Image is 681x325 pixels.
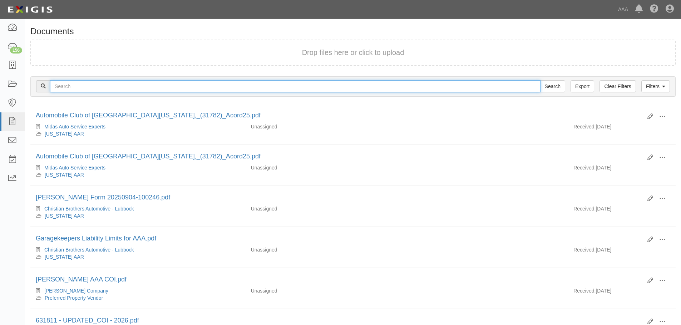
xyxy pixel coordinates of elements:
[44,206,134,212] a: Christian Brothers Automotive - Lubbock
[30,27,676,36] h1: Documents
[407,205,568,205] div: Effective - Expiration
[45,213,84,219] a: [US_STATE] AAR
[36,246,240,253] div: Christian Brothers Automotive - Lubbock
[36,287,240,294] div: Majd Miran Company
[641,80,670,92] a: Filters
[36,193,642,202] div: ACORD Form 20250904-100246.pdf
[246,164,407,171] div: Unassigned
[407,123,568,123] div: Effective - Expiration
[246,123,407,130] div: Unassigned
[568,205,676,216] div: [DATE]
[36,294,240,301] div: Preferred Property Vendor
[246,246,407,253] div: Unassigned
[5,3,55,16] img: logo-5460c22ac91f19d4615b14bd174203de0afe785f0fc80cf4dbbc73dc1793850b.png
[36,164,240,171] div: Midas Auto Service Experts
[573,164,596,171] p: Received:
[568,123,676,134] div: [DATE]
[45,131,84,137] a: [US_STATE] AAR
[36,275,642,284] div: majd Miran AAA COI.pdf
[36,212,240,219] div: Texas AAR
[599,80,636,92] a: Clear Filters
[246,205,407,212] div: Unassigned
[573,123,596,130] p: Received:
[302,47,404,58] button: Drop files here or click to upload
[44,124,105,130] a: Midas Auto Service Experts
[540,80,565,92] input: Search
[36,123,240,130] div: Midas Auto Service Experts
[44,247,134,253] a: Christian Brothers Automotive - Lubbock
[45,254,84,260] a: [US_STATE] AAR
[10,47,22,54] div: 156
[573,287,596,294] p: Received:
[36,171,240,178] div: California AAR
[246,287,407,294] div: Unassigned
[407,164,568,164] div: Effective - Expiration
[50,80,541,92] input: Search
[45,295,103,301] a: Preferred Property Vendor
[36,317,139,324] a: 631811 - UPDATED_COI - 2026.pdf
[568,246,676,257] div: [DATE]
[571,80,594,92] a: Export
[45,172,84,178] a: [US_STATE] AAR
[36,130,240,137] div: California AAR
[44,288,108,294] a: [PERSON_NAME] Company
[36,112,261,119] a: Automobile Club of [GEOGRAPHIC_DATA][US_STATE],_(31782)_Acord25.pdf
[573,246,596,253] p: Received:
[36,234,642,243] div: Garagekeepers Liability Limits for AAA.pdf
[36,235,156,242] a: Garagekeepers Liability Limits for AAA.pdf
[36,205,240,212] div: Christian Brothers Automotive - Lubbock
[36,276,127,283] a: [PERSON_NAME] AAA COI.pdf
[36,111,642,120] div: Automobile Club of Southern California,_(31782)_Acord25.pdf
[36,152,642,161] div: Automobile Club of Southern California,_(31782)_Acord25.pdf
[615,2,632,16] a: AAA
[36,153,261,160] a: Automobile Club of [GEOGRAPHIC_DATA][US_STATE],_(31782)_Acord25.pdf
[568,164,676,175] div: [DATE]
[44,165,105,171] a: Midas Auto Service Experts
[650,5,658,14] i: Help Center - Complianz
[36,194,170,201] a: [PERSON_NAME] Form 20250904-100246.pdf
[573,205,596,212] p: Received:
[568,287,676,298] div: [DATE]
[36,253,240,260] div: Texas AAR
